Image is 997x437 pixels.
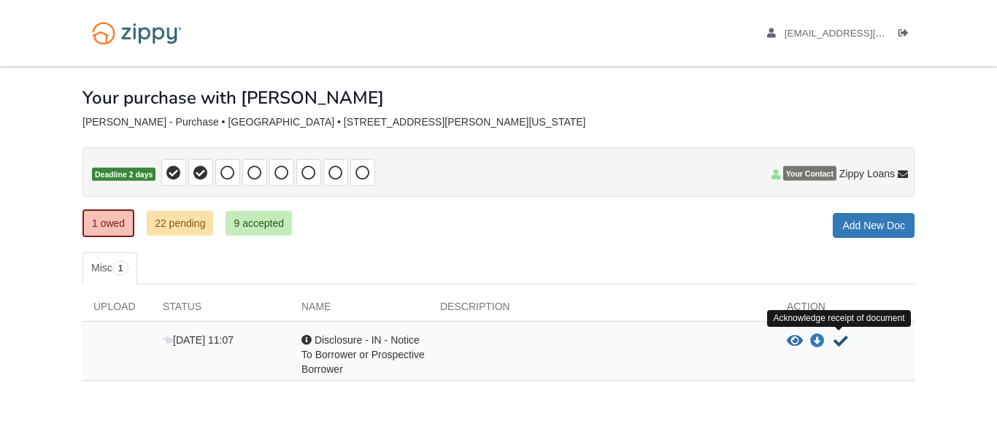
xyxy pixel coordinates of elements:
[82,209,134,237] a: 1 owed
[767,28,952,42] a: edit profile
[82,15,191,52] img: Logo
[833,213,915,238] a: Add New Doc
[785,28,952,39] span: evansdonald24124@gmail.com
[82,116,915,128] div: [PERSON_NAME] - Purchase • [GEOGRAPHIC_DATA] • [STREET_ADDRESS][PERSON_NAME][US_STATE]
[787,334,803,349] button: View Disclosure - IN - Notice To Borrower or Prospective Borrower
[898,28,915,42] a: Log out
[163,334,234,346] span: [DATE] 11:07
[112,261,129,276] span: 1
[290,299,429,321] div: Name
[776,299,915,321] div: Action
[82,299,152,321] div: Upload
[226,211,292,236] a: 9 accepted
[832,333,850,350] button: Acknowledge receipt of document
[810,336,825,347] a: Download Disclosure - IN - Notice To Borrower or Prospective Borrower
[82,88,384,107] h1: Your purchase with [PERSON_NAME]
[301,334,425,375] span: Disclosure - IN - Notice To Borrower or Prospective Borrower
[147,211,213,236] a: 22 pending
[152,299,290,321] div: Status
[839,166,895,181] span: Zippy Loans
[92,168,155,182] span: Deadline 2 days
[429,299,776,321] div: Description
[767,310,910,327] div: Acknowledge receipt of document
[82,252,137,285] a: Misc
[783,166,836,181] span: Your Contact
